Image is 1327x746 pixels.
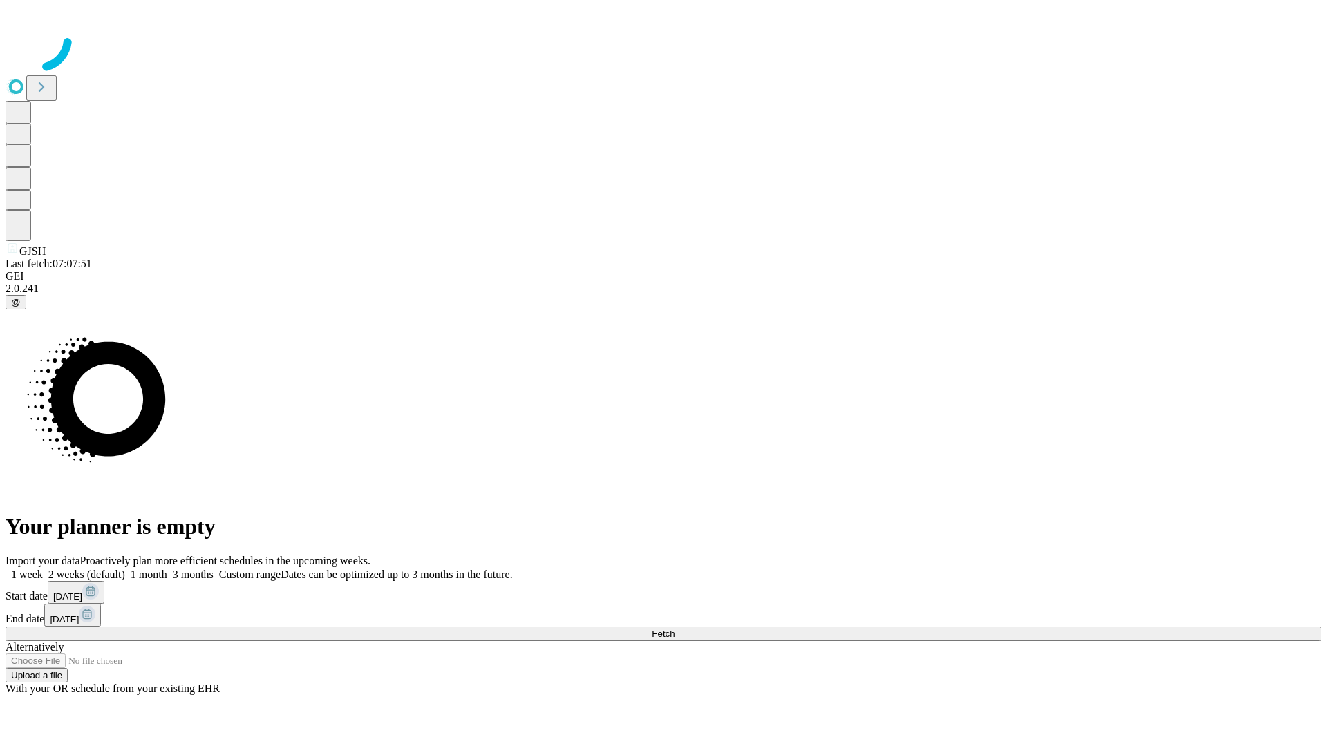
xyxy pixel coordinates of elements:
[219,568,281,580] span: Custom range
[48,568,125,580] span: 2 weeks (default)
[6,283,1321,295] div: 2.0.241
[44,604,101,627] button: [DATE]
[6,641,64,653] span: Alternatively
[11,297,21,307] span: @
[6,604,1321,627] div: End date
[50,614,79,624] span: [DATE]
[6,270,1321,283] div: GEI
[6,682,220,694] span: With your OR schedule from your existing EHR
[173,568,214,580] span: 3 months
[6,668,68,682] button: Upload a file
[6,295,26,309] button: @
[80,555,370,566] span: Proactively plan more efficient schedules in the upcoming weeks.
[131,568,167,580] span: 1 month
[6,627,1321,641] button: Fetch
[6,514,1321,539] h1: Your planner is empty
[6,258,92,269] span: Last fetch: 07:07:51
[6,581,1321,604] div: Start date
[53,591,82,602] span: [DATE]
[11,568,43,580] span: 1 week
[48,581,104,604] button: [DATE]
[6,555,80,566] span: Import your data
[281,568,512,580] span: Dates can be optimized up to 3 months in the future.
[19,245,46,257] span: GJSH
[652,629,675,639] span: Fetch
